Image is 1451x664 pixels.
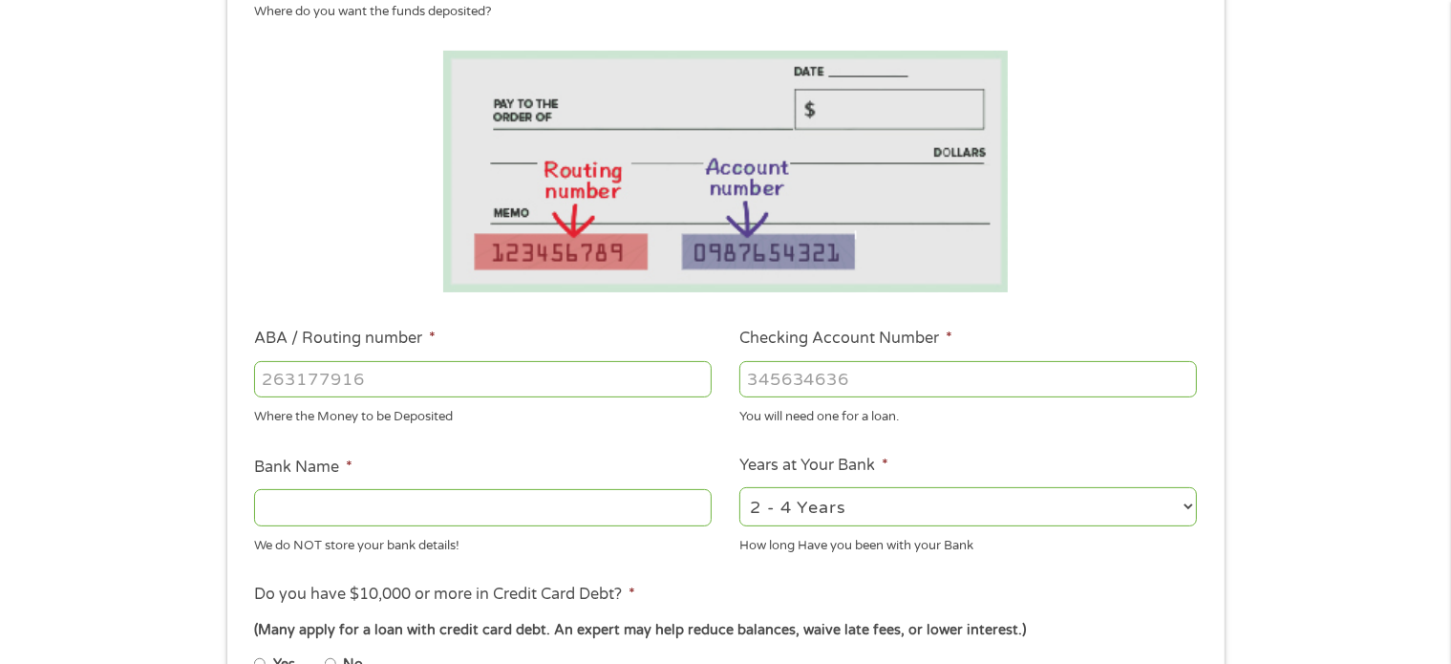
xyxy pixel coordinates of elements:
[254,3,1183,22] div: Where do you want the funds deposited?
[254,361,712,397] input: 263177916
[739,329,952,349] label: Checking Account Number
[739,456,888,476] label: Years at Your Bank
[254,458,352,478] label: Bank Name
[254,529,712,555] div: We do NOT store your bank details!
[254,329,436,349] label: ABA / Routing number
[739,529,1197,555] div: How long Have you been with your Bank
[443,51,1009,292] img: Routing number location
[254,620,1196,641] div: (Many apply for a loan with credit card debt. An expert may help reduce balances, waive late fees...
[739,401,1197,427] div: You will need one for a loan.
[254,401,712,427] div: Where the Money to be Deposited
[739,361,1197,397] input: 345634636
[254,585,635,605] label: Do you have $10,000 or more in Credit Card Debt?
